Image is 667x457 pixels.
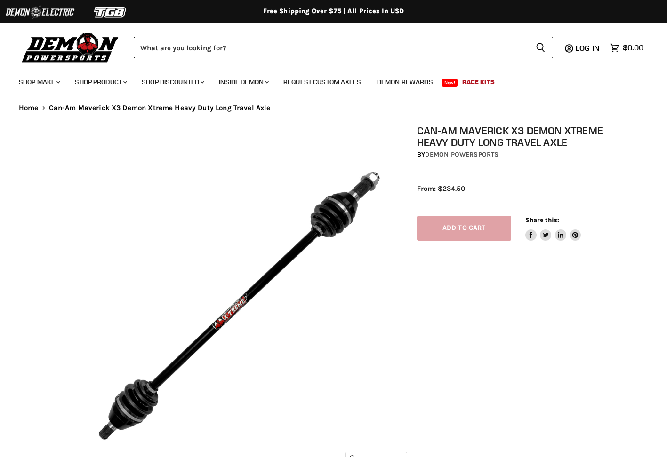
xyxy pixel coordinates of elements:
a: Demon Powersports [425,150,498,158]
a: Race Kits [455,72,502,92]
button: Search [528,37,553,58]
img: Demon Powersports [19,31,122,64]
aside: Share this: [525,216,581,241]
a: Request Custom Axles [276,72,368,92]
img: Demon Electric Logo 2 [5,3,75,21]
a: Shop Product [68,72,133,92]
a: Log in [571,44,605,52]
span: $0.00 [623,43,643,52]
span: New! [442,79,458,87]
span: Share this: [525,216,559,223]
div: by [417,150,606,160]
span: Can-Am Maverick X3 Demon Xtreme Heavy Duty Long Travel Axle [49,104,271,112]
span: From: $234.50 [417,184,465,193]
a: $0.00 [605,41,648,55]
span: Log in [576,43,600,53]
a: Inside Demon [212,72,274,92]
ul: Main menu [12,69,641,92]
a: Home [19,104,39,112]
h1: Can-Am Maverick X3 Demon Xtreme Heavy Duty Long Travel Axle [417,125,606,148]
a: Demon Rewards [370,72,440,92]
a: Shop Discounted [135,72,210,92]
a: Shop Make [12,72,66,92]
form: Product [134,37,553,58]
img: TGB Logo 2 [75,3,146,21]
input: Search [134,37,528,58]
